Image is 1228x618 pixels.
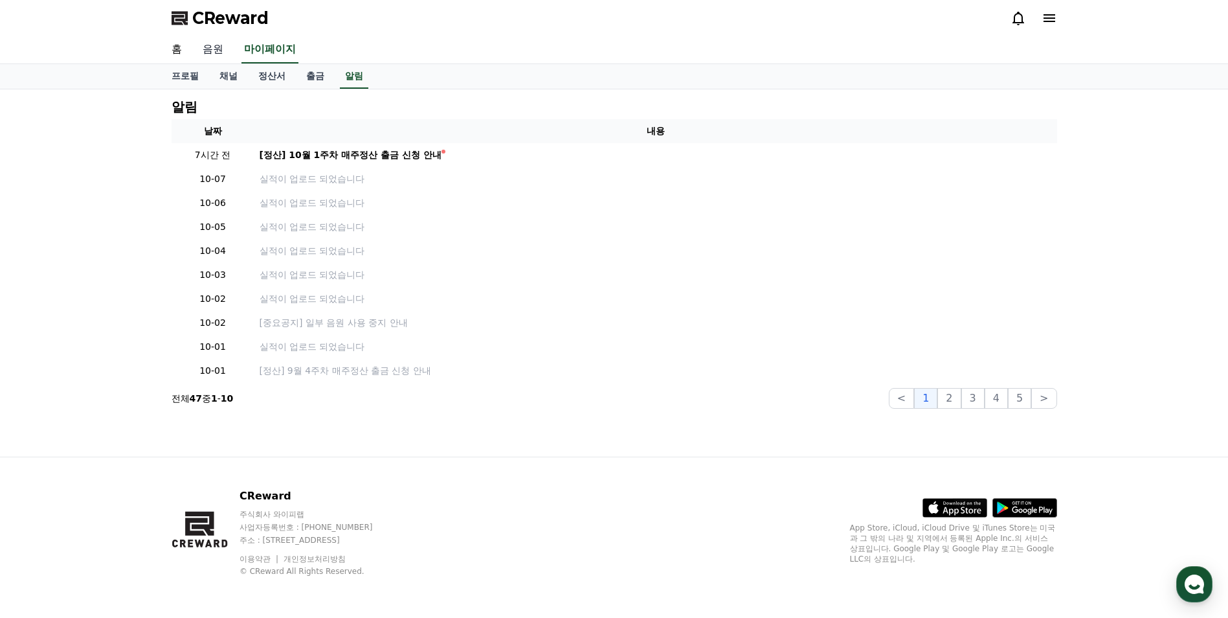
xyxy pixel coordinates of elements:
[260,148,1052,162] a: [정산] 10월 1주차 매주정산 출금 신청 안내
[240,566,397,577] p: © CReward All Rights Reserved.
[177,172,249,186] p: 10-07
[209,64,248,89] a: 채널
[172,392,234,405] p: 전체 중 -
[260,292,1052,306] a: 실적이 업로드 되었습니다
[241,36,298,63] a: 마이페이지
[4,411,85,443] a: 홈
[177,148,249,162] p: 7시간 전
[260,364,1052,378] a: [정산] 9월 4주차 매주정산 출금 신청 안내
[161,36,192,63] a: 홈
[221,393,233,404] strong: 10
[240,488,397,504] p: CReward
[260,340,1052,354] a: 실적이 업로드 되었습니다
[961,388,985,409] button: 3
[260,268,1052,282] a: 실적이 업로드 되었습니다
[296,64,335,89] a: 출금
[118,431,134,441] span: 대화
[240,555,280,564] a: 이용약관
[177,220,249,234] p: 10-05
[889,388,914,409] button: <
[1031,388,1056,409] button: >
[1008,388,1031,409] button: 5
[177,292,249,306] p: 10-02
[172,119,254,143] th: 날짜
[284,555,346,564] a: 개인정보처리방침
[200,430,216,441] span: 설정
[914,388,937,409] button: 1
[260,244,1052,258] a: 실적이 업로드 되었습니다
[240,509,397,520] p: 주식회사 와이피랩
[340,64,368,89] a: 알림
[254,119,1057,143] th: 내용
[985,388,1008,409] button: 4
[190,393,202,404] strong: 47
[260,172,1052,186] a: 실적이 업로드 되었습니다
[937,388,961,409] button: 2
[260,220,1052,234] a: 실적이 업로드 되었습니다
[161,64,209,89] a: 프로필
[248,64,296,89] a: 정산서
[177,316,249,330] p: 10-02
[172,8,269,29] a: CReward
[260,316,1052,330] a: [중요공지] 일부 음원 사용 중지 안내
[850,523,1057,564] p: App Store, iCloud, iCloud Drive 및 iTunes Store는 미국과 그 밖의 나라 및 지역에서 등록된 Apple Inc.의 서비스 상표입니다. Goo...
[177,196,249,210] p: 10-06
[85,411,167,443] a: 대화
[172,100,197,114] h4: 알림
[41,430,49,441] span: 홈
[211,393,218,404] strong: 1
[167,411,249,443] a: 설정
[192,36,234,63] a: 음원
[177,244,249,258] p: 10-04
[177,340,249,354] p: 10-01
[240,522,397,532] p: 사업자등록번호 : [PHONE_NUMBER]
[260,148,441,162] div: [정산] 10월 1주차 매주정산 출금 신청 안내
[177,268,249,282] p: 10-03
[177,364,249,378] p: 10-01
[192,8,269,29] span: CReward
[240,535,397,545] p: 주소 : [STREET_ADDRESS]
[260,196,1052,210] a: 실적이 업로드 되었습니다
